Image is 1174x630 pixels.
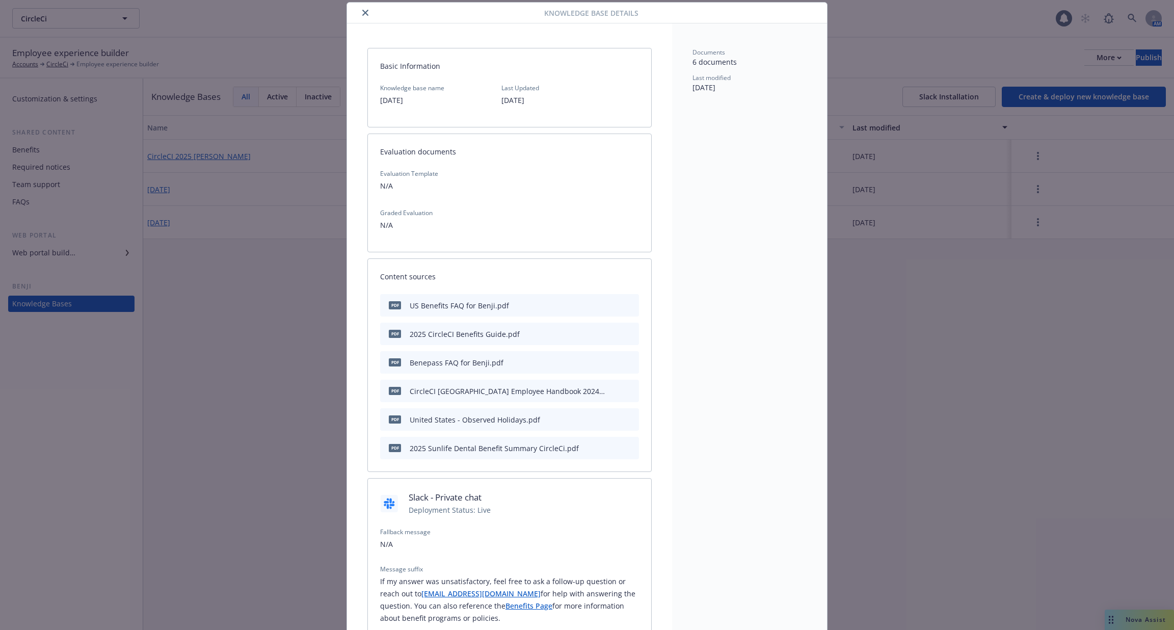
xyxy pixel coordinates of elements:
button: preview file [626,300,635,311]
span: 6 documents [692,57,737,67]
div: 2025 Sunlife Dental Benefit Summary CircleCi.pdf [410,443,579,454]
p: N/A [380,538,639,550]
button: download file [609,443,618,454]
div: US Benefits FAQ for Benji.pdf [410,300,509,311]
div: Evaluation documents [368,134,651,169]
button: download file [609,300,618,311]
span: Last Updated [501,84,539,92]
span: Fallback message [380,528,639,536]
span: Message suffix [380,565,639,573]
span: Knowledge base name [380,84,444,92]
div: Basic Information [368,48,651,84]
a: [EMAIL_ADDRESS][DOMAIN_NAME] [421,589,541,598]
span: [DATE] [692,83,715,92]
button: download file [609,414,618,425]
span: Graded Evaluation [380,208,639,217]
a: Benefits Page [505,601,552,611]
button: preview file [626,414,635,425]
span: Last modified [692,73,731,82]
span: Deployment Status: Live [409,505,491,515]
span: Evaluation Template [380,169,639,178]
span: Knowledge base details [544,8,638,18]
span: Documents [692,48,725,57]
button: preview file [626,443,635,454]
span: pdf [389,387,401,395]
span: pdf [389,330,401,337]
button: preview file [626,357,635,368]
button: close [359,7,371,19]
div: United States - Observed Holidays.pdf [410,414,540,425]
span: pdf [389,444,401,452]
div: CircleCI [GEOGRAPHIC_DATA] Employee Handbook 2024.pdf [410,386,605,397]
span: pdf [389,301,401,309]
p: [DATE] [501,94,539,107]
p: If my answer was unsatisfactory, feel free to ask a follow-up question or reach out to for help w... [380,575,639,624]
p: [DATE] [380,94,444,107]
p: N/A [380,219,639,231]
div: Content sources [368,259,651,294]
button: preview file [626,329,635,339]
button: download file [609,329,618,339]
div: 2025 CircleCI Benefits Guide.pdf [410,329,520,339]
span: pdf [389,358,401,366]
button: preview file [626,386,635,397]
span: pdf [389,415,401,423]
button: download file [609,386,618,397]
div: Benepass FAQ for Benji.pdf [410,357,503,368]
p: N/A [380,180,639,192]
button: download file [609,357,618,368]
span: Slack - Private chat [409,491,491,504]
